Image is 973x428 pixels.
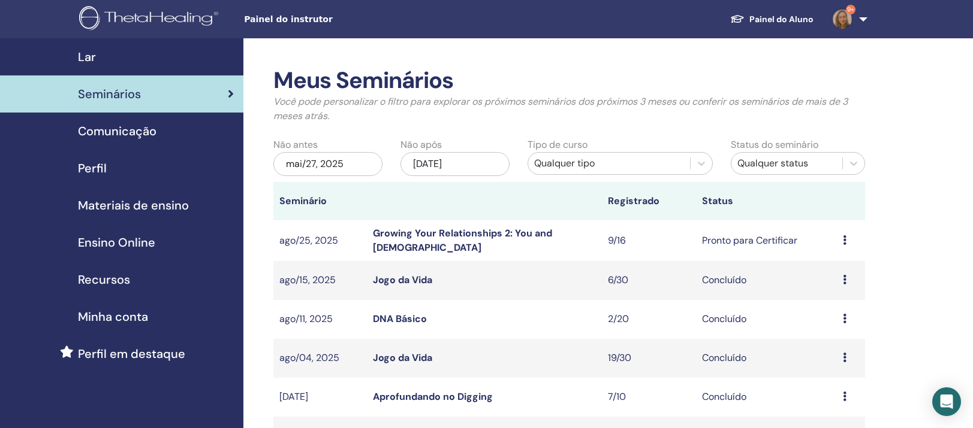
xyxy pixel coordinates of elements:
td: ago/15, 2025 [273,261,367,300]
td: ago/11, 2025 [273,300,367,339]
span: Perfil [78,159,107,177]
td: 9/16 [602,220,696,261]
th: Seminário [273,182,367,220]
label: Status do seminário [731,138,818,152]
span: Painel do instrutor [244,13,424,26]
td: ago/25, 2025 [273,220,367,261]
span: 9+ [846,5,855,14]
span: Seminários [78,85,141,103]
a: Aprofundando no Digging [373,390,493,403]
span: Minha conta [78,308,148,326]
th: Status [696,182,837,220]
div: Qualquer status [737,156,836,171]
div: mai/27, 2025 [273,152,382,176]
img: default.jpg [833,10,852,29]
a: Painel do Aluno [721,8,823,31]
label: Tipo de curso [528,138,588,152]
img: graduation-cap-white.svg [730,14,745,24]
td: ago/04, 2025 [273,339,367,378]
span: Comunicação [78,122,156,140]
td: Concluído [696,261,837,300]
td: Concluído [696,300,837,339]
td: Concluído [696,339,837,378]
a: DNA Básico [373,312,427,325]
th: Registrado [602,182,696,220]
span: Perfil em destaque [78,345,185,363]
td: Pronto para Certificar [696,220,837,261]
a: Jogo da Vida [373,274,432,286]
img: logo.png [79,6,222,33]
span: Materiais de ensino [78,196,189,214]
div: Open Intercom Messenger [932,387,961,416]
a: Jogo da Vida [373,351,432,364]
td: [DATE] [273,378,367,417]
span: Recursos [78,271,130,289]
td: 2/20 [602,300,696,339]
label: Não antes [273,138,318,152]
label: Não após [400,138,442,152]
p: Você pode personalizar o filtro para explorar os próximos seminários dos próximos 3 meses ou conf... [273,95,865,123]
span: Ensino Online [78,233,155,251]
td: 6/30 [602,261,696,300]
span: Lar [78,48,96,66]
div: Qualquer tipo [534,156,684,171]
td: Concluído [696,378,837,417]
div: [DATE] [400,152,510,176]
td: 19/30 [602,339,696,378]
a: Growing Your Relationships 2: You and [DEMOGRAPHIC_DATA] [373,227,552,254]
td: 7/10 [602,378,696,417]
h2: Meus Seminários [273,67,865,95]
